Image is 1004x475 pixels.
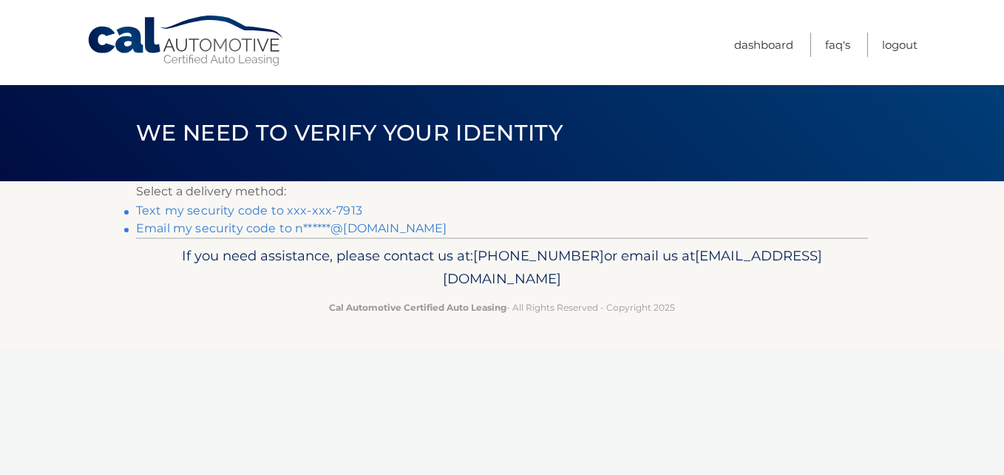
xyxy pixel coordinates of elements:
span: We need to verify your identity [136,119,563,146]
p: If you need assistance, please contact us at: or email us at [146,244,858,292]
span: [PHONE_NUMBER] [473,247,604,264]
a: Text my security code to xxx-xxx-7913 [136,203,362,218]
p: Select a delivery method: [136,181,868,202]
a: Dashboard [734,33,793,57]
p: - All Rights Reserved - Copyright 2025 [146,300,858,315]
a: FAQ's [825,33,850,57]
a: Email my security code to n******@[DOMAIN_NAME] [136,221,447,235]
a: Logout [882,33,917,57]
strong: Cal Automotive Certified Auto Leasing [329,302,506,313]
a: Cal Automotive [87,15,286,67]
